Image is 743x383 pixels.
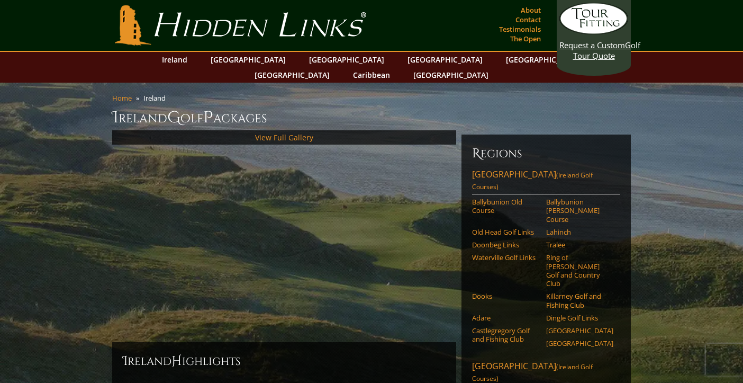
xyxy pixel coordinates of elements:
[508,31,543,46] a: The Open
[472,314,539,322] a: Adare
[348,67,395,83] a: Caribbean
[408,67,494,83] a: [GEOGRAPHIC_DATA]
[518,3,543,17] a: About
[112,107,631,128] h1: Ireland olf ackages
[402,52,488,67] a: [GEOGRAPHIC_DATA]
[546,241,613,249] a: Tralee
[501,52,586,67] a: [GEOGRAPHIC_DATA]
[112,93,132,103] a: Home
[472,228,539,236] a: Old Head Golf Links
[546,326,613,335] a: [GEOGRAPHIC_DATA]
[546,228,613,236] a: Lahinch
[546,314,613,322] a: Dingle Golf Links
[472,292,539,300] a: Dooks
[203,107,213,128] span: P
[559,3,628,61] a: Request a CustomGolf Tour Quote
[472,168,620,195] a: [GEOGRAPHIC_DATA](Ireland Golf Courses)
[472,145,620,162] h6: Regions
[171,353,182,370] span: H
[472,253,539,262] a: Waterville Golf Links
[546,253,613,288] a: Ring of [PERSON_NAME] Golf and Country Club
[472,326,539,344] a: Castlegregory Golf and Fishing Club
[472,198,539,215] a: Ballybunion Old Course
[205,52,291,67] a: [GEOGRAPHIC_DATA]
[249,67,335,83] a: [GEOGRAPHIC_DATA]
[167,107,180,128] span: G
[546,339,613,348] a: [GEOGRAPHIC_DATA]
[123,353,446,370] h2: Ireland ighlights
[513,12,543,27] a: Contact
[304,52,389,67] a: [GEOGRAPHIC_DATA]
[546,292,613,309] a: Killarney Golf and Fishing Club
[255,132,313,142] a: View Full Gallery
[143,93,170,103] li: Ireland
[546,198,613,224] a: Ballybunion [PERSON_NAME] Course
[496,22,543,37] a: Testimonials
[472,241,539,249] a: Doonbeg Links
[559,40,625,50] span: Request a Custom
[157,52,193,67] a: Ireland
